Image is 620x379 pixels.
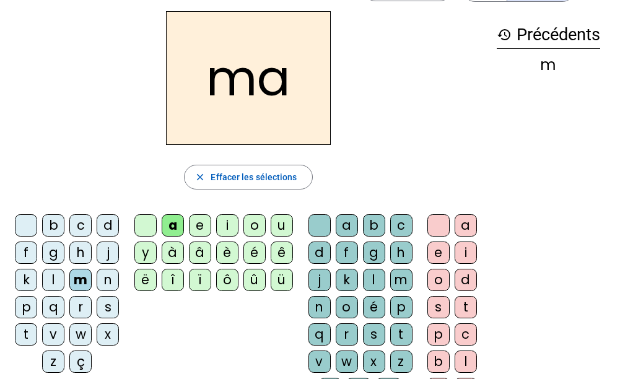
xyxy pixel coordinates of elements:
[390,351,413,373] div: z
[69,351,92,373] div: ç
[216,269,238,291] div: ô
[390,242,413,264] div: h
[69,323,92,346] div: w
[308,296,331,318] div: n
[162,242,184,264] div: à
[69,214,92,237] div: c
[15,296,37,318] div: p
[97,214,119,237] div: d
[69,296,92,318] div: r
[390,214,413,237] div: c
[211,170,297,185] span: Effacer les sélections
[42,242,64,264] div: g
[271,242,293,264] div: ê
[42,269,64,291] div: l
[134,242,157,264] div: y
[427,351,450,373] div: b
[336,351,358,373] div: w
[427,323,450,346] div: p
[216,242,238,264] div: è
[243,214,266,237] div: o
[336,296,358,318] div: o
[363,351,385,373] div: x
[162,269,184,291] div: î
[390,269,413,291] div: m
[455,214,477,237] div: a
[455,242,477,264] div: i
[455,323,477,346] div: c
[97,242,119,264] div: j
[42,351,64,373] div: z
[166,11,331,145] h2: ma
[455,351,477,373] div: l
[189,242,211,264] div: â
[455,296,477,318] div: t
[308,242,331,264] div: d
[363,214,385,237] div: b
[194,172,206,183] mat-icon: close
[15,242,37,264] div: f
[336,214,358,237] div: a
[42,296,64,318] div: q
[243,242,266,264] div: é
[308,351,331,373] div: v
[363,296,385,318] div: é
[497,27,512,42] mat-icon: history
[390,323,413,346] div: t
[308,323,331,346] div: q
[97,269,119,291] div: n
[427,269,450,291] div: o
[162,214,184,237] div: a
[42,214,64,237] div: b
[455,269,477,291] div: d
[189,214,211,237] div: e
[189,269,211,291] div: ï
[427,242,450,264] div: e
[363,323,385,346] div: s
[97,296,119,318] div: s
[363,242,385,264] div: g
[497,58,600,72] div: m
[271,269,293,291] div: ü
[69,242,92,264] div: h
[42,323,64,346] div: v
[336,323,358,346] div: r
[363,269,385,291] div: l
[308,269,331,291] div: j
[69,269,92,291] div: m
[390,296,413,318] div: p
[15,323,37,346] div: t
[336,269,358,291] div: k
[271,214,293,237] div: u
[134,269,157,291] div: ë
[336,242,358,264] div: f
[243,269,266,291] div: û
[427,296,450,318] div: s
[15,269,37,291] div: k
[184,165,312,189] button: Effacer les sélections
[97,323,119,346] div: x
[497,21,600,49] h3: Précédents
[216,214,238,237] div: i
